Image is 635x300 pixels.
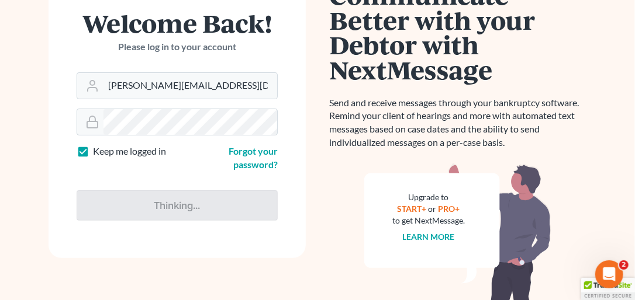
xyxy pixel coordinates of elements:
div: to get NextMessage. [392,215,465,226]
p: Send and receive messages through your bankruptcy software. Remind your client of hearings and mo... [329,96,586,149]
a: PRO+ [439,204,460,214]
span: or [429,204,437,214]
a: Learn more [403,232,455,242]
a: START+ [398,204,427,214]
span: 2 [619,260,629,270]
input: Email Address [103,73,277,99]
div: Upgrade to [392,191,465,203]
p: Please log in to your account [77,40,278,54]
h1: Welcome Back! [77,11,278,36]
input: Thinking... [77,190,278,221]
iframe: Intercom live chat [595,260,623,288]
label: Keep me logged in [93,145,166,158]
div: TrustedSite Certified [581,278,635,300]
a: Forgot your password? [229,145,278,170]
